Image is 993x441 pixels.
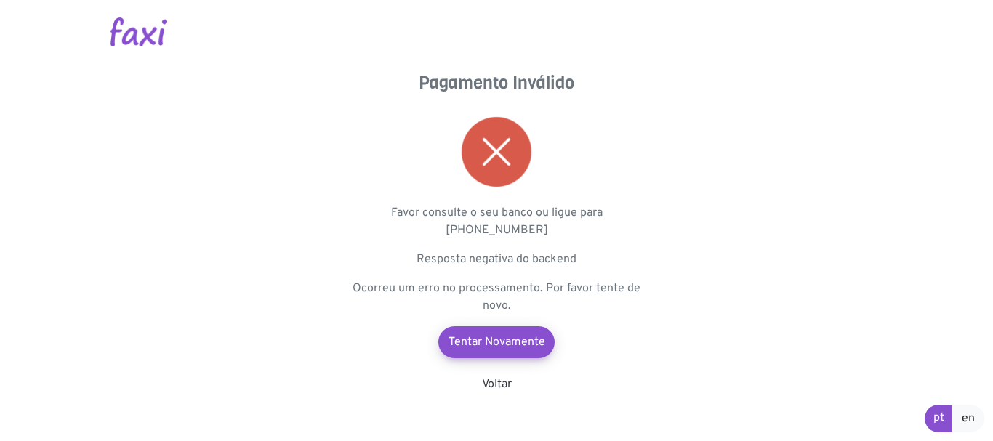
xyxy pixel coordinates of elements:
a: pt [925,405,953,432]
p: Ocorreu um erro no processamento. Por favor tente de novo. [351,280,642,315]
h4: Pagamento Inválido [351,73,642,94]
p: Resposta negativa do backend [351,251,642,268]
img: error [462,117,531,187]
a: en [952,405,984,432]
p: Favor consulte o seu banco ou ligue para [PHONE_NUMBER] [351,204,642,239]
a: Tentar Novamente [438,326,555,358]
a: Voltar [482,377,512,392]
